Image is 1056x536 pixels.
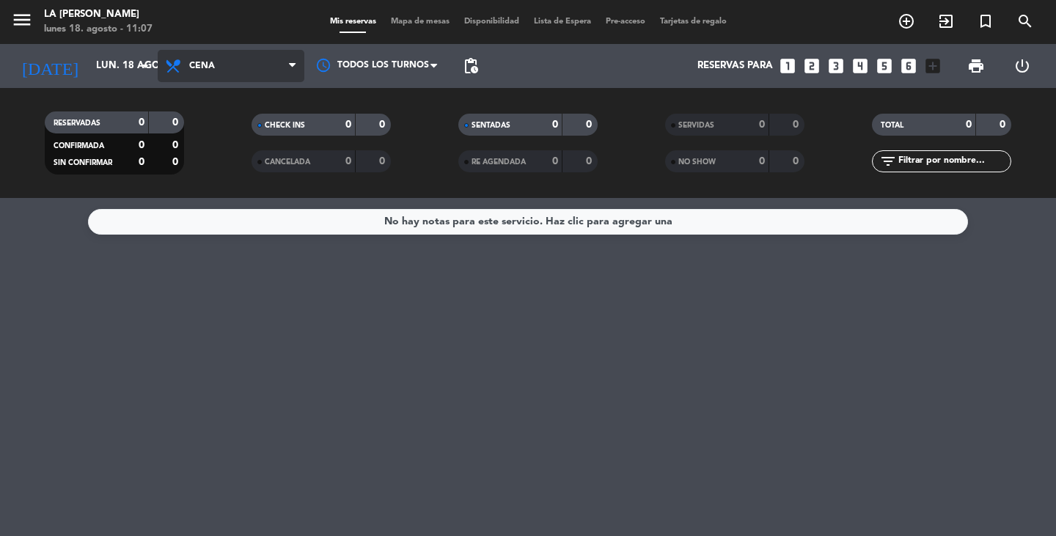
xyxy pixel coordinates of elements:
div: No hay notas para este servicio. Haz clic para agregar una [384,213,672,230]
i: looks_one [778,56,797,76]
span: RE AGENDADA [472,158,526,166]
div: lunes 18. agosto - 11:07 [44,22,153,37]
span: TOTAL [881,122,903,129]
strong: 0 [552,156,558,166]
span: SERVIDAS [678,122,714,129]
span: print [967,57,985,75]
i: power_settings_new [1013,57,1031,75]
i: exit_to_app [937,12,955,30]
span: NO SHOW [678,158,716,166]
strong: 0 [793,156,802,166]
i: turned_in_not [977,12,994,30]
strong: 0 [139,157,144,167]
strong: 0 [345,156,351,166]
span: Mis reservas [323,18,384,26]
span: Lista de Espera [527,18,598,26]
span: CHECK INS [265,122,305,129]
i: search [1016,12,1034,30]
strong: 0 [1000,120,1008,130]
div: LOG OUT [999,44,1045,88]
strong: 0 [139,140,144,150]
i: arrow_drop_down [136,57,154,75]
strong: 0 [552,120,558,130]
span: RESERVADAS [54,120,100,127]
span: Tarjetas de regalo [653,18,734,26]
span: CANCELADA [265,158,310,166]
strong: 0 [966,120,972,130]
i: looks_5 [875,56,894,76]
span: Pre-acceso [598,18,653,26]
span: Cena [189,61,215,71]
span: SIN CONFIRMAR [54,159,112,166]
strong: 0 [586,156,595,166]
span: Disponibilidad [457,18,527,26]
i: [DATE] [11,50,89,82]
span: Reservas para [697,60,773,72]
strong: 0 [759,156,765,166]
strong: 0 [586,120,595,130]
i: menu [11,9,33,31]
strong: 0 [379,120,388,130]
strong: 0 [793,120,802,130]
i: filter_list [879,153,897,170]
strong: 0 [172,157,181,167]
button: menu [11,9,33,36]
input: Filtrar por nombre... [897,153,1011,169]
span: pending_actions [462,57,480,75]
i: looks_4 [851,56,870,76]
span: Mapa de mesas [384,18,457,26]
i: add_box [923,56,942,76]
strong: 0 [172,117,181,128]
i: looks_6 [899,56,918,76]
div: LA [PERSON_NAME] [44,7,153,22]
span: CONFIRMADA [54,142,104,150]
strong: 0 [345,120,351,130]
i: add_circle_outline [898,12,915,30]
strong: 0 [759,120,765,130]
strong: 0 [379,156,388,166]
i: looks_two [802,56,821,76]
i: looks_3 [826,56,846,76]
span: SENTADAS [472,122,510,129]
strong: 0 [172,140,181,150]
strong: 0 [139,117,144,128]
